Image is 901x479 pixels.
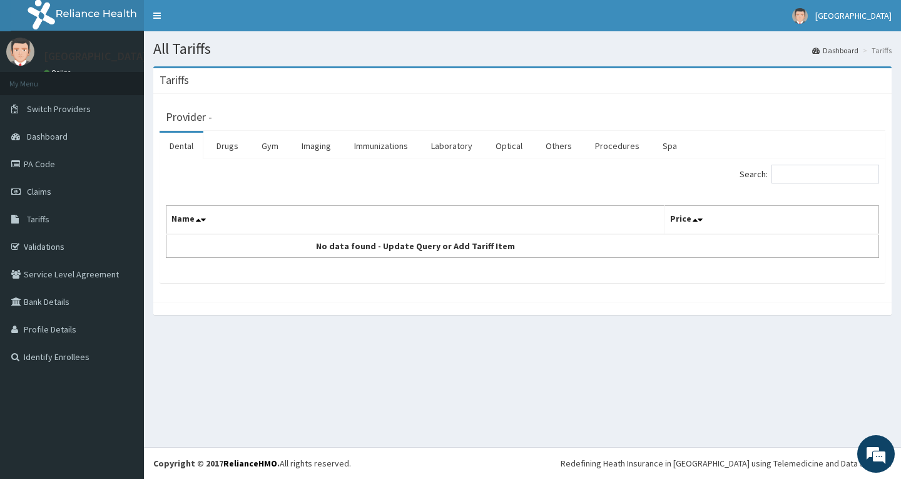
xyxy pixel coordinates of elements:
input: Search: [771,165,879,183]
th: Name [166,206,665,235]
a: Drugs [206,133,248,159]
a: RelianceHMO [223,458,277,469]
span: Dashboard [27,131,68,142]
a: Online [44,68,74,77]
h3: Tariffs [160,75,189,86]
span: [GEOGRAPHIC_DATA] [815,10,892,21]
a: Dental [160,133,203,159]
h1: All Tariffs [153,41,892,57]
img: User Image [792,8,808,24]
th: Price [665,206,879,235]
a: Imaging [292,133,341,159]
div: Redefining Heath Insurance in [GEOGRAPHIC_DATA] using Telemedicine and Data Science! [561,457,892,470]
a: Others [536,133,582,159]
td: No data found - Update Query or Add Tariff Item [166,234,665,258]
a: Gym [252,133,288,159]
img: User Image [6,38,34,66]
a: Dashboard [812,45,858,56]
footer: All rights reserved. [144,447,901,479]
a: Spa [653,133,687,159]
span: Switch Providers [27,103,91,115]
span: Tariffs [27,214,49,225]
a: Procedures [585,133,649,159]
label: Search: [740,165,879,183]
h3: Provider - [166,111,212,123]
a: Laboratory [421,133,482,159]
a: Immunizations [344,133,418,159]
a: Optical [486,133,532,159]
p: [GEOGRAPHIC_DATA] [44,51,147,62]
li: Tariffs [860,45,892,56]
span: Claims [27,186,51,197]
strong: Copyright © 2017 . [153,458,280,469]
